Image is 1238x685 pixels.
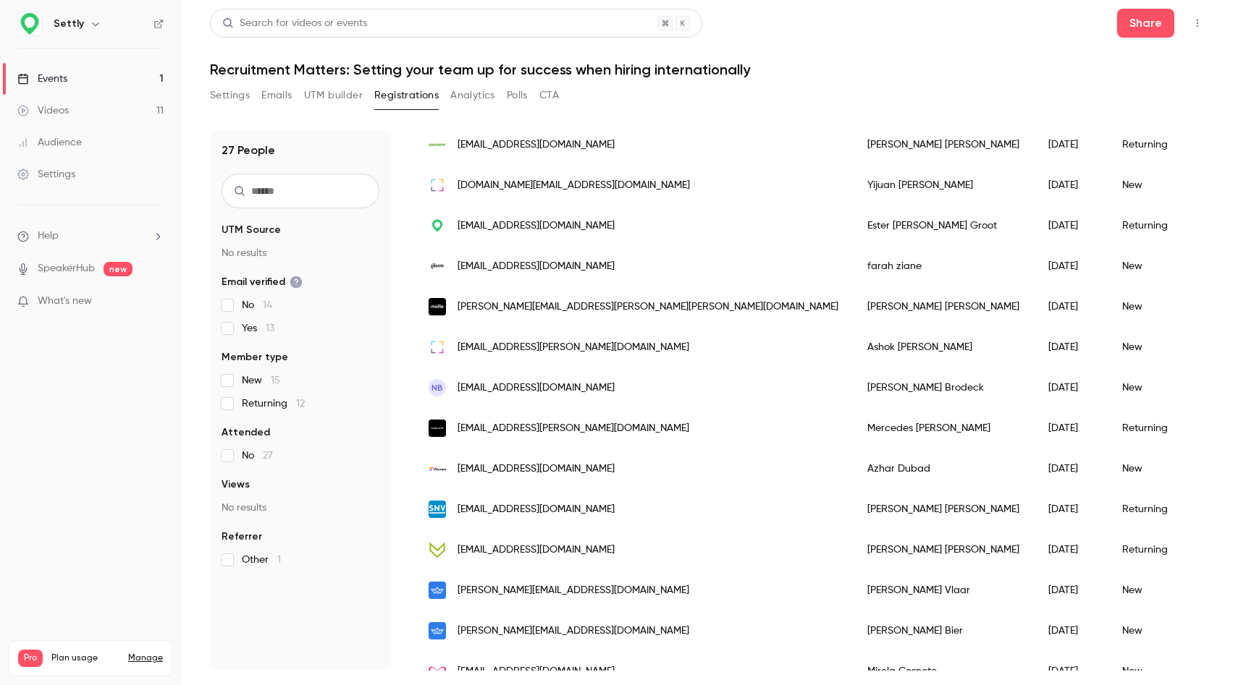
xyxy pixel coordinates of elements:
[853,286,1034,327] div: [PERSON_NAME] [PERSON_NAME]
[1108,165,1199,205] div: New
[1108,489,1199,529] div: Returning
[242,396,305,411] span: Returning
[458,664,615,679] span: [EMAIL_ADDRESS][DOMAIN_NAME]
[222,350,288,365] span: Member type
[1108,408,1199,448] div: Returning
[54,17,84,31] h6: Settly
[1034,286,1108,327] div: [DATE]
[429,176,446,194] img: dpschool.io
[853,489,1034,529] div: [PERSON_NAME] [PERSON_NAME]
[38,294,92,309] span: What's new
[222,223,379,567] section: facet-groups
[374,84,439,107] button: Registrations
[17,229,164,244] li: help-dropdown-opener
[853,205,1034,246] div: Ester [PERSON_NAME] Groot
[429,582,446,599] img: getstream.io
[1108,327,1199,367] div: New
[458,380,615,396] span: [EMAIL_ADDRESS][DOMAIN_NAME]
[853,165,1034,205] div: Yijuan [PERSON_NAME]
[1034,489,1108,529] div: [DATE]
[1117,9,1174,38] button: Share
[431,381,443,394] span: NB
[263,300,272,310] span: 14
[450,84,495,107] button: Analytics
[51,652,119,664] span: Plan usage
[242,553,281,567] span: Other
[1034,408,1108,448] div: [DATE]
[853,529,1034,570] div: [PERSON_NAME] [PERSON_NAME]
[853,124,1034,165] div: [PERSON_NAME] [PERSON_NAME]
[17,103,69,118] div: Videos
[429,467,446,472] img: vio.com
[210,84,250,107] button: Settings
[1108,367,1199,408] div: New
[429,663,446,680] img: hunkemoller.com
[853,367,1034,408] div: [PERSON_NAME] Brodeck
[458,421,689,436] span: [EMAIL_ADDRESS][PERSON_NAME][DOMAIN_NAME]
[304,84,363,107] button: UTM builder
[1034,529,1108,570] div: [DATE]
[17,72,67,86] div: Events
[429,217,446,234] img: settly.nl
[458,583,689,598] span: [PERSON_NAME][EMAIL_ADDRESS][DOMAIN_NAME]
[1108,570,1199,610] div: New
[853,610,1034,651] div: [PERSON_NAME] Bier
[539,84,559,107] button: CTA
[458,502,615,517] span: [EMAIL_ADDRESS][DOMAIN_NAME]
[458,178,690,193] span: [DOMAIN_NAME][EMAIL_ADDRESS][DOMAIN_NAME]
[261,84,292,107] button: Emails
[296,399,305,409] span: 12
[853,327,1034,367] div: Ashok [PERSON_NAME]
[1108,286,1199,327] div: New
[1034,246,1108,286] div: [DATE]
[18,12,41,35] img: Settly
[1108,205,1199,246] div: Returning
[38,229,59,244] span: Help
[242,298,272,312] span: No
[242,448,273,463] span: No
[242,373,280,388] span: New
[429,298,446,315] img: mollie.com
[222,246,379,260] p: No results
[17,167,75,182] div: Settings
[853,246,1034,286] div: farah ziane
[458,299,838,315] span: [PERSON_NAME][EMAIL_ADDRESS][PERSON_NAME][PERSON_NAME][DOMAIN_NAME]
[1108,610,1199,651] div: New
[1034,448,1108,489] div: [DATE]
[1034,124,1108,165] div: [DATE]
[1034,165,1108,205] div: [DATE]
[1034,610,1108,651] div: [DATE]
[458,137,615,153] span: [EMAIL_ADDRESS][DOMAIN_NAME]
[128,652,163,664] a: Manage
[266,323,274,333] span: 13
[18,650,43,667] span: Pro
[222,223,281,237] span: UTM Source
[1108,448,1199,489] div: New
[429,622,446,639] img: getstream.io
[222,425,270,440] span: Attended
[104,262,132,276] span: new
[17,135,82,150] div: Audience
[1034,205,1108,246] div: [DATE]
[429,501,446,518] img: snv.org
[507,84,528,107] button: Polls
[263,451,273,461] span: 27
[271,375,280,386] span: 15
[1108,529,1199,570] div: Returning
[429,258,446,275] img: gisou.com
[458,543,615,558] span: [EMAIL_ADDRESS][DOMAIN_NAME]
[38,261,95,276] a: SpeakerHub
[458,624,689,639] span: [PERSON_NAME][EMAIL_ADDRESS][DOMAIN_NAME]
[222,16,367,31] div: Search for videos or events
[210,61,1209,78] h1: Recruitment Matters: Setting your team up for success when hiring internationally
[458,461,615,477] span: [EMAIL_ADDRESS][DOMAIN_NAME]
[1034,570,1108,610] div: [DATE]
[222,275,303,289] span: Email verified
[1108,246,1199,286] div: New
[429,136,446,153] img: greenpeace.org
[1034,367,1108,408] div: [DATE]
[458,340,689,355] span: [EMAIL_ADDRESS][PERSON_NAME][DOMAIN_NAME]
[458,218,615,234] span: [EMAIL_ADDRESS][DOMAIN_NAME]
[853,570,1034,610] div: [PERSON_NAME] Vlaar
[853,448,1034,489] div: Azhar Dubad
